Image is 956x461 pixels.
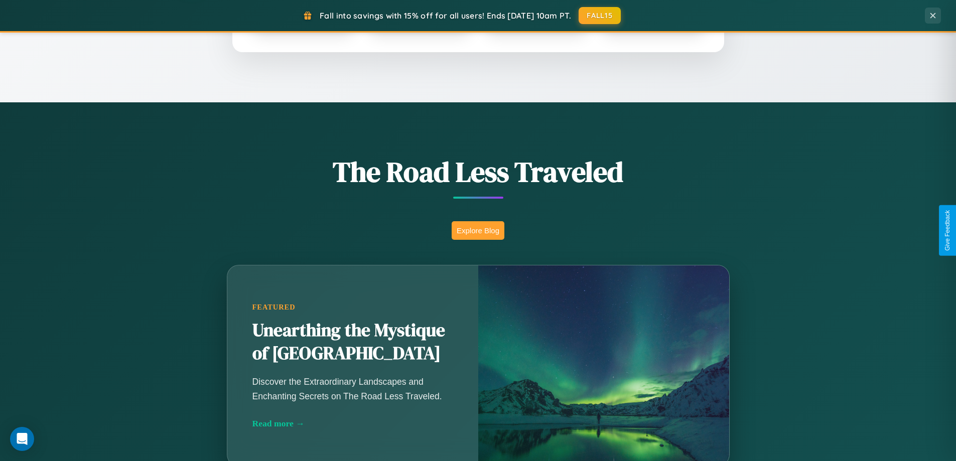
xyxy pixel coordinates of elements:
div: Featured [252,303,453,312]
p: Discover the Extraordinary Landscapes and Enchanting Secrets on The Road Less Traveled. [252,375,453,403]
h2: Unearthing the Mystique of [GEOGRAPHIC_DATA] [252,319,453,365]
div: Read more → [252,418,453,429]
button: FALL15 [579,7,621,24]
div: Give Feedback [944,210,951,251]
span: Fall into savings with 15% off for all users! Ends [DATE] 10am PT. [320,11,571,21]
h1: The Road Less Traveled [177,152,779,191]
button: Explore Blog [452,221,504,240]
div: Open Intercom Messenger [10,427,34,451]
